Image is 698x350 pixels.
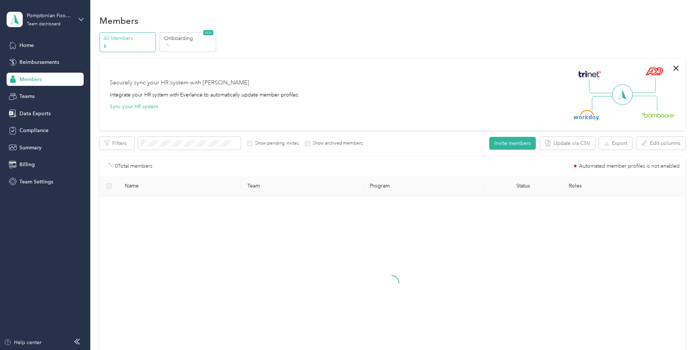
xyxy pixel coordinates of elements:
img: Trinet [577,69,603,79]
label: Show archived members [310,140,363,147]
span: Data Exports [19,110,51,117]
div: Securely sync your HR system with [PERSON_NAME] [110,79,249,87]
img: Line Left Up [589,78,615,94]
th: Roles [563,176,686,196]
img: Workday [574,110,599,120]
button: Help center [4,339,41,346]
p: 0 Total members [115,162,152,170]
span: Team Settings [19,178,53,186]
button: Filters [99,137,134,150]
img: Line Left Down [592,96,617,111]
img: Line Right Up [630,78,656,93]
span: Summary [19,144,41,152]
button: Sync your HR system [110,103,158,110]
button: Invite members [489,137,536,150]
span: Home [19,41,34,49]
img: Line Right Down [632,96,657,112]
div: Pomptonian Food Service [27,12,73,19]
button: Update via CSV [540,137,595,150]
iframe: Everlance-gr Chat Button Frame [657,309,698,350]
p: All Members [103,34,153,42]
span: Teams [19,92,34,100]
th: Program [364,176,483,196]
th: Team [241,176,364,196]
th: Name [119,176,241,196]
span: Billing [19,161,35,168]
p: Onboarding [164,34,214,42]
span: Automated member profiles is not enabled [579,164,680,169]
span: Members [19,76,42,83]
h1: Members [99,17,138,25]
span: Compliance [19,127,48,134]
div: Integrate your HR system with Everlance to automatically update member profiles. [110,91,299,99]
span: Reimbursements [19,58,59,66]
img: BambooHR [641,112,675,117]
img: ADP [645,67,663,76]
div: Team dashboard [27,22,61,26]
button: Export [599,137,632,150]
span: Name [125,183,236,189]
span: NEW [203,30,213,35]
th: Status [483,176,563,196]
button: Edit columns [636,137,686,150]
label: Show pending invites [252,140,299,147]
p: 6 [103,42,153,50]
